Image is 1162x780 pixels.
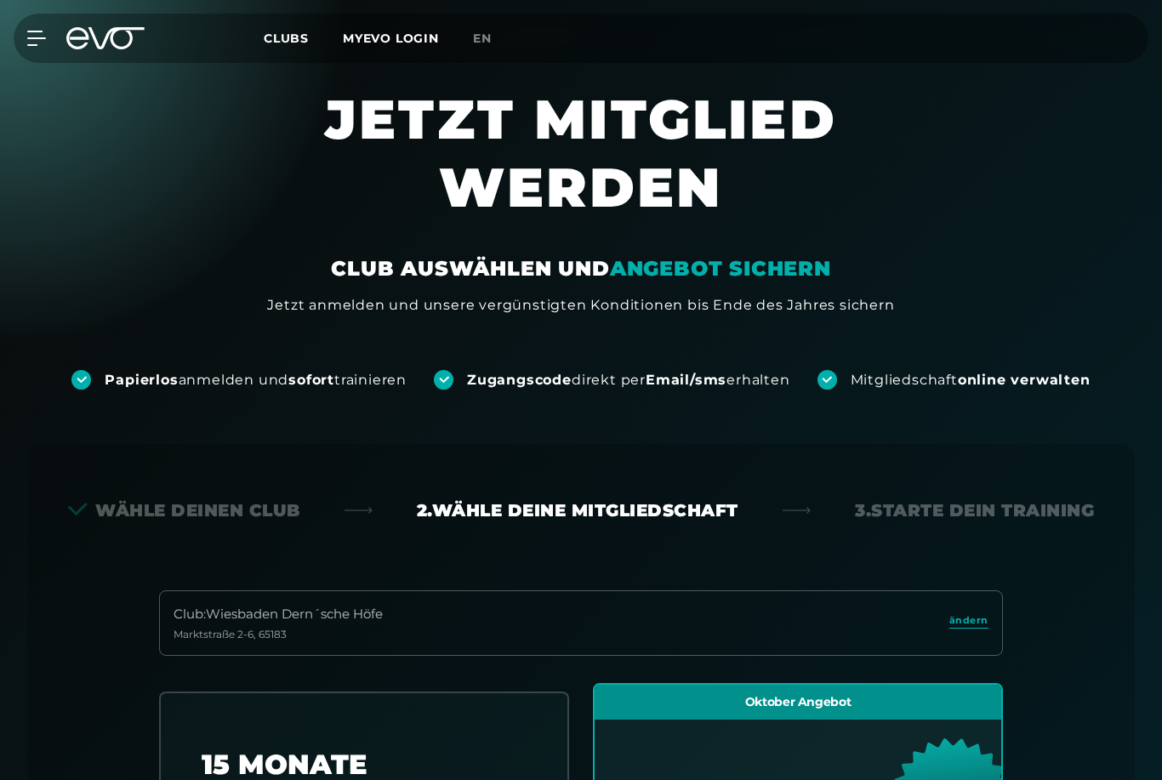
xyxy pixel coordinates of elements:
[855,498,1094,522] div: 3. Starte dein Training
[264,30,343,46] a: Clubs
[958,372,1091,388] strong: online verwalten
[851,371,1091,390] div: Mitgliedschaft
[288,372,334,388] strong: sofort
[473,31,492,46] span: en
[467,372,572,388] strong: Zugangscode
[105,372,178,388] strong: Papierlos
[610,256,831,281] em: ANGEBOT SICHERN
[174,605,383,624] div: Club : Wiesbaden Dern´sche Höfe
[105,371,407,390] div: anmelden und trainieren
[267,295,894,316] div: Jetzt anmelden und unsere vergünstigten Konditionen bis Ende des Jahres sichern
[467,371,789,390] div: direkt per erhalten
[68,498,300,522] div: Wähle deinen Club
[473,29,512,48] a: en
[343,31,439,46] a: MYEVO LOGIN
[264,31,309,46] span: Clubs
[949,613,988,633] a: ändern
[174,628,383,641] div: Marktstraße 2-6 , 65183
[949,613,988,628] span: ändern
[190,85,972,255] h1: JETZT MITGLIED WERDEN
[417,498,738,522] div: 2. Wähle deine Mitgliedschaft
[331,255,830,282] div: CLUB AUSWÄHLEN UND
[646,372,726,388] strong: Email/sms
